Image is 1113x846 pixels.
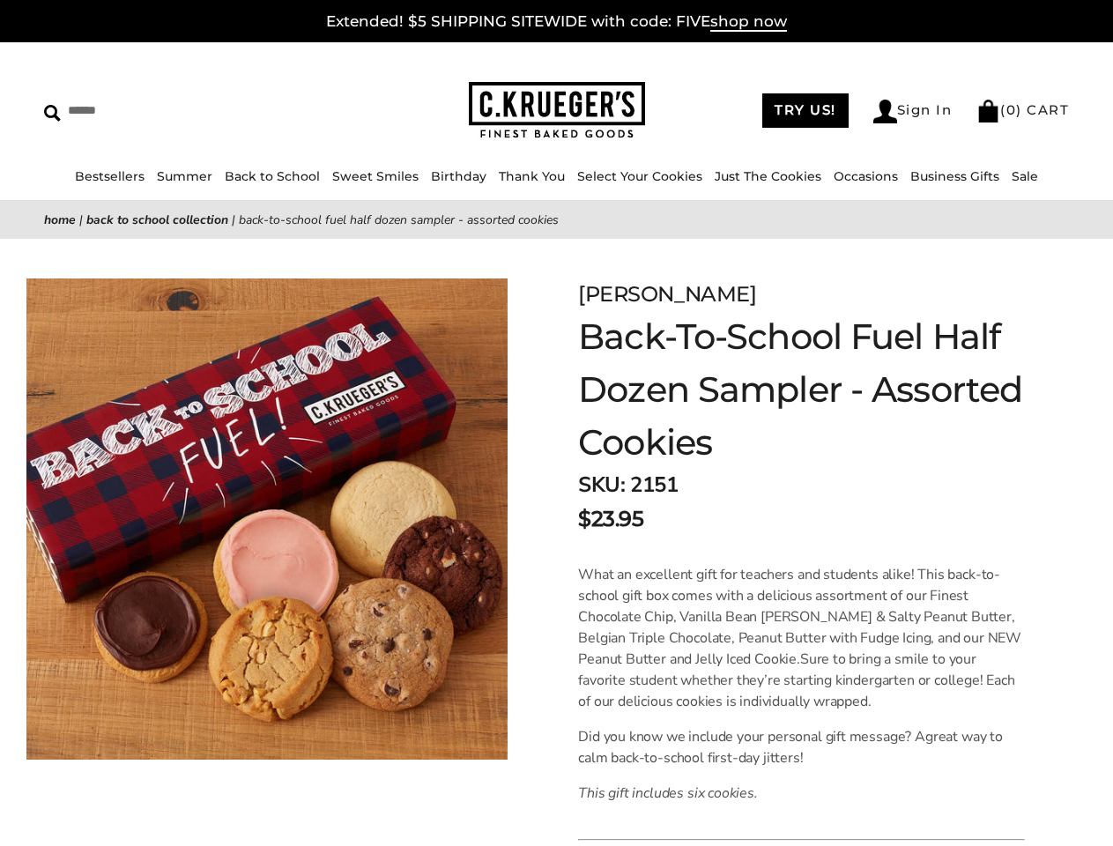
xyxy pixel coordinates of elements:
[26,278,508,760] img: Back-To-School Fuel Half Dozen Sampler - Assorted Cookies
[710,12,787,32] span: shop now
[225,168,320,184] a: Back to School
[79,211,83,228] span: |
[332,168,419,184] a: Sweet Smiles
[910,168,999,184] a: Business Gifts
[157,168,212,184] a: Summer
[75,168,145,184] a: Bestsellers
[577,168,702,184] a: Select Your Cookies
[630,471,678,499] span: 2151
[834,168,898,184] a: Occasions
[431,168,486,184] a: Birthday
[873,100,953,123] a: Sign In
[578,726,1025,768] p: Did you know we include your personal gift message? A
[578,310,1025,469] h1: Back-To-School Fuel Half Dozen Sampler - Assorted Cookies
[578,503,643,535] span: $23.95
[86,211,228,228] a: Back To School Collection
[715,168,821,184] a: Just The Cookies
[499,168,565,184] a: Thank You
[1012,168,1038,184] a: Sale
[873,100,897,123] img: Account
[976,100,1000,122] img: Bag
[976,101,1069,118] a: (0) CART
[1006,101,1017,118] span: 0
[578,783,758,803] em: This gift includes six cookies.
[578,727,1003,768] span: great way to calm back-to-school first-day jitters!
[326,12,787,32] a: Extended! $5 SHIPPING SITEWIDE with code: FIVEshop now
[232,211,235,228] span: |
[44,210,1069,230] nav: breadcrumbs
[578,471,625,499] strong: SKU:
[44,97,278,124] input: Search
[578,649,1015,711] span: Sure to bring a smile to your favorite student whether they’re starting kindergarten or college! ...
[578,278,1025,310] div: [PERSON_NAME]
[762,93,849,128] a: TRY US!
[239,211,559,228] span: Back-To-School Fuel Half Dozen Sampler - Assorted Cookies
[44,211,76,228] a: Home
[44,105,61,122] img: Search
[578,564,1025,712] p: What an excellent gift for teachers and students alike! This back-to-school gift box comes with a...
[469,82,645,139] img: C.KRUEGER'S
